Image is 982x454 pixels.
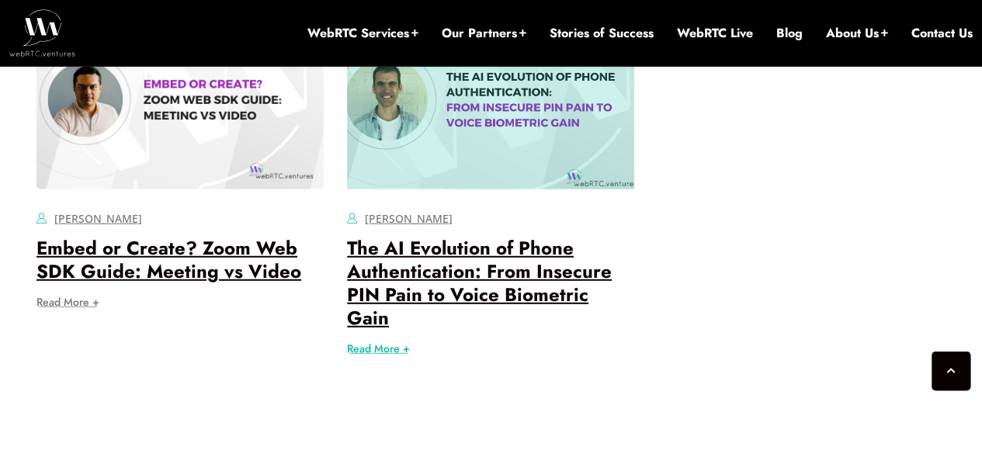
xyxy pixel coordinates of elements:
a: Contact Us [911,25,973,42]
a: Stories of Success [550,25,654,42]
a: Embed or Create? Zoom Web SDK Guide: Meeting vs Video [36,234,301,285]
a: WebRTC Live [677,25,753,42]
a: Blog [776,25,803,42]
a: [PERSON_NAME] [54,211,142,226]
a: [PERSON_NAME] [365,211,453,226]
a: Our Partners [442,25,526,42]
a: About Us [826,25,888,42]
a: WebRTC Services [307,25,418,42]
a: Read More + [347,343,410,354]
img: WebRTC.ventures [9,9,75,56]
a: The AI Evolution of Phone Authentication: From Insecure PIN Pain to Voice Biometric Gain [347,234,612,331]
a: Read More + [36,296,99,307]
